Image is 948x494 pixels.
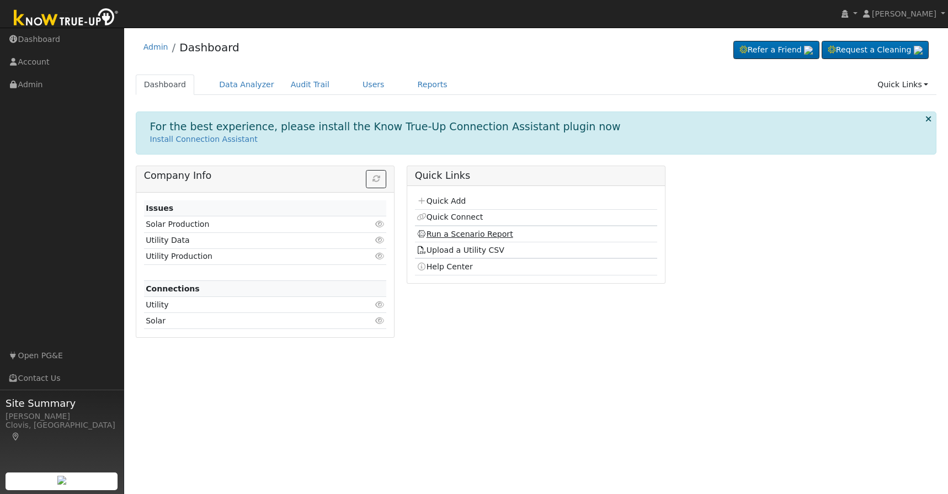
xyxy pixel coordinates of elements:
[150,120,621,133] h1: For the best experience, please install the Know True-Up Connection Assistant plugin now
[914,46,923,55] img: retrieve
[179,41,239,54] a: Dashboard
[150,135,258,144] a: Install Connection Assistant
[822,41,929,60] a: Request a Cleaning
[417,230,513,238] a: Run a Scenario Report
[283,75,338,95] a: Audit Trail
[144,170,387,182] h5: Company Info
[6,419,118,443] div: Clovis, [GEOGRAPHIC_DATA]
[11,432,21,441] a: Map
[409,75,456,95] a: Reports
[144,216,348,232] td: Solar Production
[375,252,385,260] i: Click to view
[146,204,173,213] strong: Issues
[375,317,385,325] i: Click to view
[415,170,658,182] h5: Quick Links
[417,213,483,221] a: Quick Connect
[354,75,393,95] a: Users
[146,284,200,293] strong: Connections
[872,9,936,18] span: [PERSON_NAME]
[733,41,819,60] a: Refer a Friend
[8,6,124,31] img: Know True-Up
[6,411,118,422] div: [PERSON_NAME]
[417,246,504,254] a: Upload a Utility CSV
[375,301,385,309] i: Click to view
[144,297,348,313] td: Utility
[417,262,473,271] a: Help Center
[143,43,168,51] a: Admin
[144,248,348,264] td: Utility Production
[144,313,348,329] td: Solar
[6,396,118,411] span: Site Summary
[417,196,466,205] a: Quick Add
[211,75,283,95] a: Data Analyzer
[57,476,66,485] img: retrieve
[144,232,348,248] td: Utility Data
[804,46,813,55] img: retrieve
[869,75,936,95] a: Quick Links
[375,220,385,228] i: Click to view
[375,236,385,244] i: Click to view
[136,75,195,95] a: Dashboard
